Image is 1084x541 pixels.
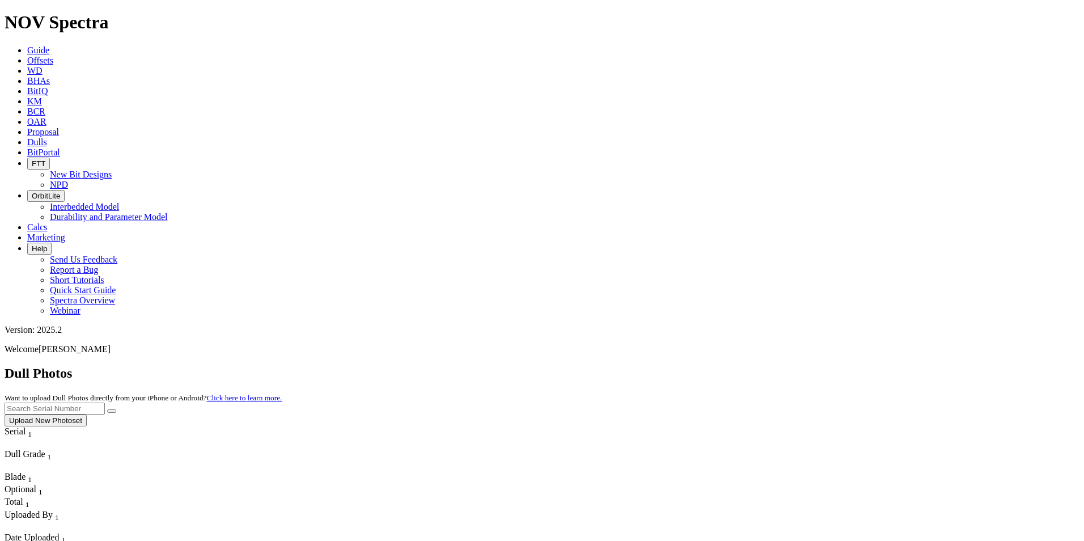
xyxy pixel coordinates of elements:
span: Dull Grade [5,449,45,459]
small: Want to upload Dull Photos directly from your iPhone or Android? [5,394,282,402]
div: Uploaded By Sort None [5,510,111,522]
button: FTT [27,158,50,170]
span: Blade [5,472,26,481]
button: Help [27,243,52,255]
a: Calcs [27,222,48,232]
a: Report a Bug [50,265,98,274]
div: Column Menu [5,462,84,472]
div: Dull Grade Sort None [5,449,84,462]
a: Short Tutorials [50,275,104,285]
a: Click here to learn more. [207,394,282,402]
sub: 1 [39,488,43,496]
h1: NOV Spectra [5,12,1079,33]
button: Upload New Photoset [5,415,87,426]
div: Serial Sort None [5,426,53,439]
div: Sort None [5,497,44,509]
a: Offsets [27,56,53,65]
span: Sort None [55,510,59,519]
input: Search Serial Number [5,403,105,415]
a: WD [27,66,43,75]
a: Send Us Feedback [50,255,117,264]
a: Proposal [27,127,59,137]
a: Dulls [27,137,47,147]
sub: 1 [55,513,59,522]
a: Webinar [50,306,81,315]
div: Sort None [5,449,84,472]
sub: 1 [28,475,32,484]
div: Sort None [5,426,53,449]
a: Marketing [27,233,65,242]
a: KM [27,96,42,106]
span: OrbitLite [32,192,60,200]
div: Sort None [5,510,111,532]
span: [PERSON_NAME] [39,344,111,354]
span: Sort None [39,484,43,494]
div: Sort None [5,472,44,484]
span: Optional [5,484,36,494]
span: Total [5,497,23,506]
sub: 1 [48,453,52,461]
a: BitIQ [27,86,48,96]
sub: 1 [26,501,29,509]
a: Quick Start Guide [50,285,116,295]
span: Sort None [28,426,32,436]
button: OrbitLite [27,190,65,202]
span: Sort None [26,497,29,506]
a: OAR [27,117,46,126]
div: Sort None [5,484,44,497]
p: Welcome [5,344,1079,354]
span: Sort None [28,472,32,481]
a: Interbedded Model [50,202,119,212]
a: BHAs [27,76,50,86]
a: NPD [50,180,68,189]
h2: Dull Photos [5,366,1079,381]
span: Serial [5,426,26,436]
a: BCR [27,107,45,116]
a: Guide [27,45,49,55]
a: New Bit Designs [50,170,112,179]
div: Column Menu [5,439,53,449]
a: Durability and Parameter Model [50,212,168,222]
sub: 1 [28,430,32,438]
a: BitPortal [27,147,60,157]
div: Optional Sort None [5,484,44,497]
span: Uploaded By [5,510,53,519]
div: Blade Sort None [5,472,44,484]
span: Sort None [48,449,52,459]
div: Total Sort None [5,497,44,509]
a: Spectra Overview [50,295,115,305]
div: Version: 2025.2 [5,325,1079,335]
div: Column Menu [5,522,111,532]
span: Help [32,244,47,253]
span: FTT [32,159,45,168]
